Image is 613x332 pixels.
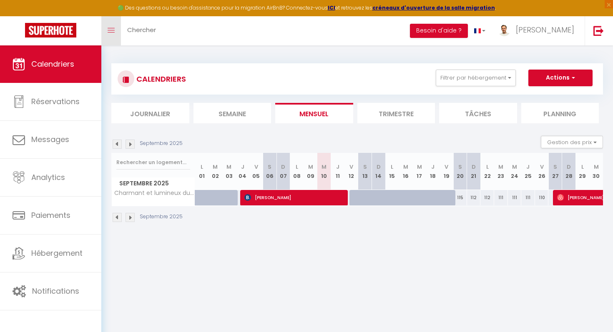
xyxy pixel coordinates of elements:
a: ... [PERSON_NAME] [492,16,585,45]
th: 16 [399,153,413,190]
button: Actions [528,70,593,86]
span: Analytics [31,172,65,182]
abbr: M [213,163,218,171]
div: 110 [535,190,549,205]
span: Messages [31,134,69,145]
li: Journalier [111,103,189,123]
a: créneaux d'ouverture de la salle migration [372,4,495,11]
span: Charmant et lumineux duplex à 2 minutes de la mer [113,190,196,196]
li: Tâches [439,103,517,123]
abbr: J [526,163,530,171]
abbr: J [241,163,244,171]
abbr: J [336,163,339,171]
th: 30 [589,153,603,190]
th: 17 [412,153,426,190]
abbr: V [445,163,448,171]
p: Septembre 2025 [140,140,183,147]
p: Septembre 2025 [140,213,183,221]
abbr: S [458,163,462,171]
th: 26 [535,153,549,190]
span: Calendriers [31,59,74,69]
th: 15 [385,153,399,190]
th: 02 [209,153,222,190]
th: 05 [249,153,263,190]
a: ICI [328,4,335,11]
abbr: M [594,163,599,171]
abbr: M [512,163,517,171]
th: 23 [494,153,508,190]
div: 111 [521,190,535,205]
img: logout [593,25,604,36]
abbr: D [377,163,381,171]
div: 115 [453,190,467,205]
abbr: V [349,163,353,171]
abbr: L [201,163,203,171]
abbr: M [308,163,313,171]
div: 112 [480,190,494,205]
span: Chercher [127,25,156,34]
a: Chercher [121,16,162,45]
th: 25 [521,153,535,190]
th: 09 [304,153,317,190]
div: 112 [467,190,481,205]
th: 04 [236,153,249,190]
th: 14 [372,153,385,190]
div: 111 [508,190,522,205]
abbr: D [567,163,571,171]
th: 01 [195,153,209,190]
button: Besoin d'aide ? [410,24,468,38]
li: Mensuel [275,103,353,123]
th: 20 [453,153,467,190]
th: 06 [263,153,277,190]
th: 13 [358,153,372,190]
th: 27 [548,153,562,190]
th: 19 [440,153,453,190]
th: 10 [317,153,331,190]
abbr: M [417,163,422,171]
span: Septembre 2025 [112,177,195,190]
th: 21 [467,153,481,190]
span: Hébergement [31,248,83,258]
abbr: M [322,163,327,171]
li: Trimestre [357,103,435,123]
img: Super Booking [25,23,76,37]
img: ... [498,24,510,36]
span: Réservations [31,96,80,107]
th: 03 [222,153,236,190]
abbr: S [268,163,271,171]
abbr: L [581,163,584,171]
span: [PERSON_NAME] [244,190,345,205]
abbr: D [281,163,285,171]
th: 18 [426,153,440,190]
button: Gestion des prix [541,136,603,148]
abbr: V [540,163,544,171]
abbr: M [498,163,503,171]
abbr: L [391,163,393,171]
th: 28 [562,153,576,190]
th: 11 [331,153,345,190]
div: 111 [494,190,508,205]
abbr: S [363,163,367,171]
th: 12 [344,153,358,190]
th: 24 [508,153,522,190]
input: Rechercher un logement... [116,155,190,170]
button: Filtrer par hébergement [436,70,516,86]
span: [PERSON_NAME] [516,25,574,35]
abbr: J [431,163,435,171]
h3: CALENDRIERS [134,70,186,88]
button: Ouvrir le widget de chat LiveChat [7,3,32,28]
th: 07 [276,153,290,190]
li: Planning [521,103,599,123]
abbr: V [254,163,258,171]
th: 22 [480,153,494,190]
abbr: L [296,163,298,171]
abbr: D [472,163,476,171]
span: Paiements [31,210,70,220]
abbr: S [553,163,557,171]
span: Notifications [32,286,79,296]
th: 08 [290,153,304,190]
th: 29 [576,153,590,190]
abbr: L [486,163,489,171]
